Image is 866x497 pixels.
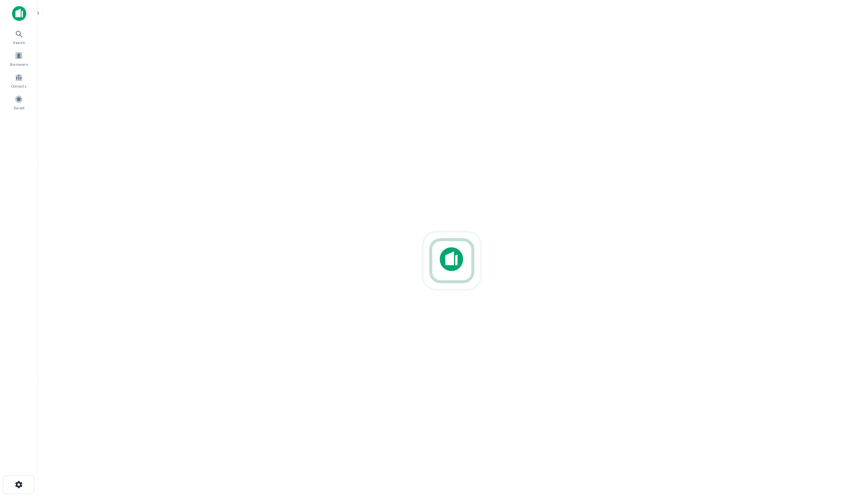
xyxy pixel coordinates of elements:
iframe: Chat Widget [828,437,866,473]
span: Saved [14,105,24,111]
a: Saved [2,92,35,112]
span: Search [13,39,25,45]
a: Search [2,27,35,47]
span: Borrowers [10,61,28,67]
img: capitalize-icon.png [12,6,26,21]
span: Contacts [11,83,26,89]
a: Borrowers [2,48,35,69]
a: Contacts [2,70,35,91]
